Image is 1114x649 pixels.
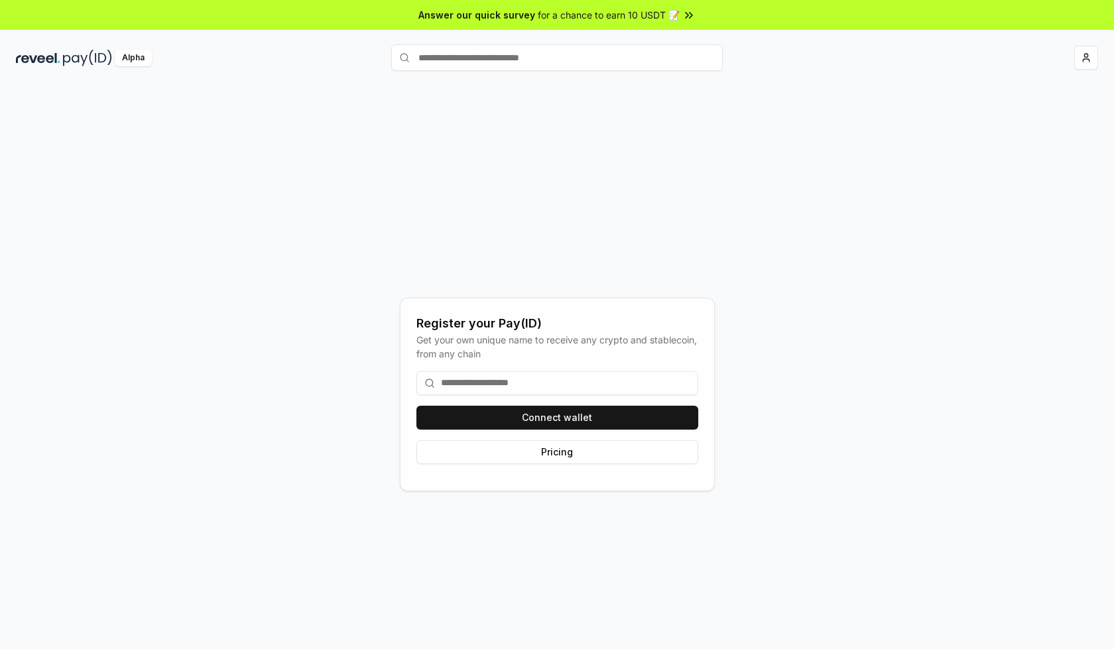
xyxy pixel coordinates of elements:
[538,8,680,22] span: for a chance to earn 10 USDT 📝
[63,50,112,66] img: pay_id
[16,50,60,66] img: reveel_dark
[416,440,698,464] button: Pricing
[416,314,698,333] div: Register your Pay(ID)
[416,333,698,361] div: Get your own unique name to receive any crypto and stablecoin, from any chain
[418,8,535,22] span: Answer our quick survey
[115,50,152,66] div: Alpha
[416,406,698,430] button: Connect wallet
